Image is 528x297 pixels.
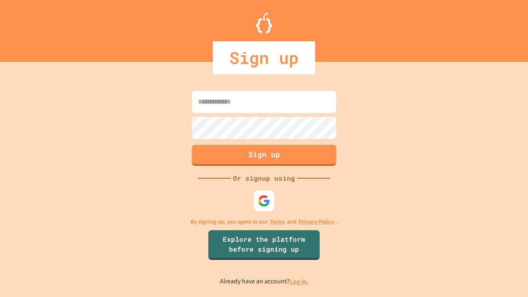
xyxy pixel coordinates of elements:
[192,145,336,166] button: Sign up
[290,277,309,286] a: Log in.
[208,230,320,260] a: Explore the platform before signing up
[231,173,297,183] div: Or signup using
[220,276,309,287] p: Already have an account?
[299,217,334,226] a: Privacy Policy
[258,195,270,207] img: google-icon.svg
[191,217,338,226] p: By signing up, you agree to our and .
[270,217,285,226] a: Terms
[256,12,272,33] img: Logo.svg
[213,41,315,74] div: Sign up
